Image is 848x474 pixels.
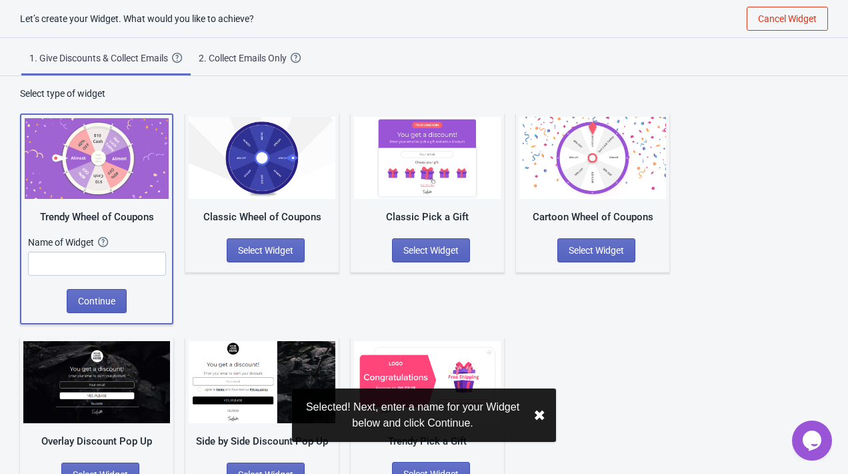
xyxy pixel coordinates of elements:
div: Trendy Wheel of Coupons [25,210,169,225]
div: Selected! Next, enter a name for your Widget below and click Continue. [303,399,523,431]
span: Continue [78,296,115,306]
span: Select Widget [569,245,624,256]
div: Overlay Discount Pop Up [23,434,170,449]
img: trendy_game.png [25,118,169,199]
button: Select Widget [557,238,635,262]
div: Cartoon Wheel of Coupons [519,210,666,225]
button: Continue [67,289,127,313]
button: Select Widget [227,238,305,262]
span: Select Widget [238,245,293,256]
div: 1. Give Discounts & Collect Emails [29,51,172,65]
button: close [533,407,545,424]
img: classic_game.jpg [189,117,335,199]
img: full_screen_popup.jpg [23,341,170,423]
span: Select Widget [403,245,459,256]
img: cartoon_game.jpg [519,117,666,199]
iframe: chat widget [792,421,835,461]
button: Select Widget [392,238,470,262]
button: Cancel Widget [747,7,828,31]
div: Classic Pick a Gift [354,210,501,225]
img: gift_game.jpg [354,117,501,199]
div: Classic Wheel of Coupons [189,210,335,225]
div: 2. Collect Emails Only [199,51,291,65]
div: Name of Widget [28,236,98,249]
div: Side by Side Discount Pop Up [189,434,335,449]
span: Cancel Widget [758,13,817,24]
img: regular_popup.jpg [189,341,335,423]
div: Select type of widget [20,87,828,100]
img: gift_game_v2.jpg [354,341,501,423]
